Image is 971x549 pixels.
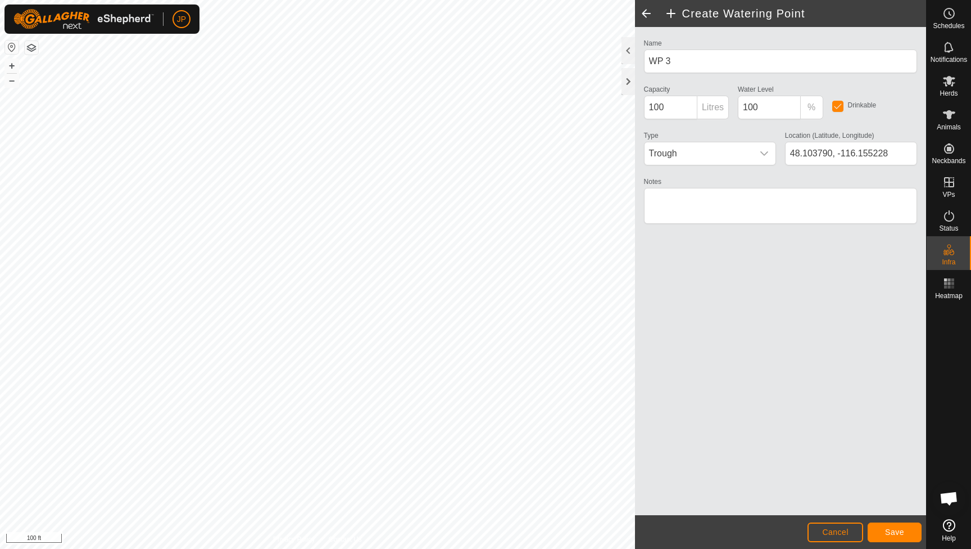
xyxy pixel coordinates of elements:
button: Cancel [807,523,863,542]
div: Open chat [932,481,966,515]
label: Capacity [644,84,670,94]
span: VPs [942,191,955,198]
button: Map Layers [25,41,38,55]
label: Type [644,130,659,141]
span: JP [177,13,186,25]
a: Contact Us [328,534,361,544]
span: Trough [645,142,753,165]
span: Status [939,225,958,232]
span: Herds [940,90,958,97]
input: 0 [738,96,800,119]
h2: Create Watering Point [664,7,926,20]
p-inputgroup-addon: Litres [697,96,729,119]
a: Help [927,515,971,546]
a: Privacy Policy [273,534,315,544]
button: + [5,59,19,73]
label: Notes [644,177,661,187]
span: Save [885,528,904,537]
button: Save [868,523,922,542]
span: Neckbands [932,157,965,164]
button: – [5,74,19,87]
span: Infra [942,259,955,265]
button: Reset Map [5,40,19,54]
label: Drinkable [848,102,877,109]
p-inputgroup-addon: % [801,96,823,119]
span: Cancel [822,528,849,537]
img: Gallagher Logo [13,9,154,29]
span: Schedules [933,22,964,29]
span: Help [942,535,956,542]
label: Name [644,38,662,48]
span: Animals [937,124,961,130]
label: Location (Latitude, Longitude) [785,130,874,141]
span: Heatmap [935,292,963,299]
div: dropdown trigger [753,142,775,165]
label: Water Level [738,84,774,94]
span: Notifications [931,56,967,63]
